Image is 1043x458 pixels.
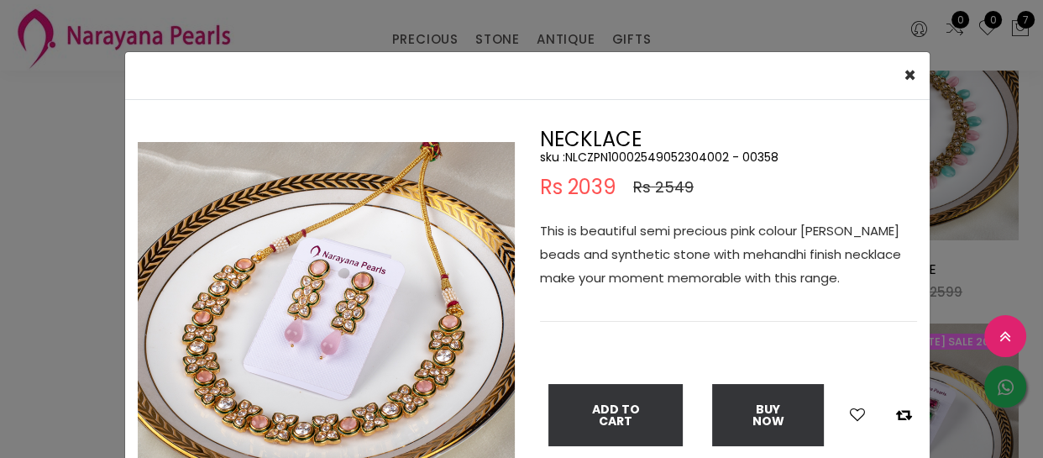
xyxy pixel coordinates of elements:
button: Buy Now [712,384,824,446]
h5: sku : NLCZPN10002549052304002 - 00358 [540,150,917,165]
span: Rs 2039 [540,177,616,197]
span: × [904,61,916,89]
button: Add to compare [891,404,917,426]
span: Rs 2549 [633,177,694,197]
button: Add to wishlist [845,404,870,426]
h2: NECKLACE [540,129,917,150]
p: This is beautiful semi precious pink colour [PERSON_NAME] beads and synthetic stone with mehandhi... [540,219,917,290]
button: Add To Cart [548,384,683,446]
